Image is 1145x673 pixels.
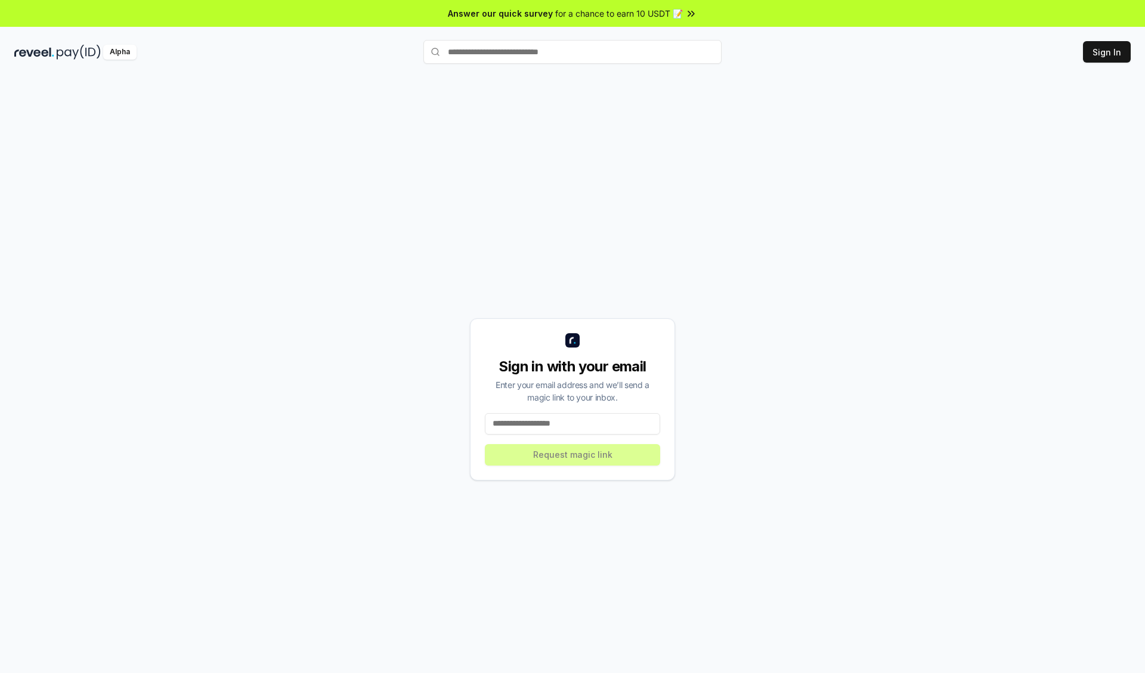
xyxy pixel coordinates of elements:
img: logo_small [565,333,580,348]
span: Answer our quick survey [448,7,553,20]
img: pay_id [57,45,101,60]
div: Sign in with your email [485,357,660,376]
img: reveel_dark [14,45,54,60]
div: Alpha [103,45,137,60]
div: Enter your email address and we’ll send a magic link to your inbox. [485,379,660,404]
button: Sign In [1083,41,1131,63]
span: for a chance to earn 10 USDT 📝 [555,7,683,20]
